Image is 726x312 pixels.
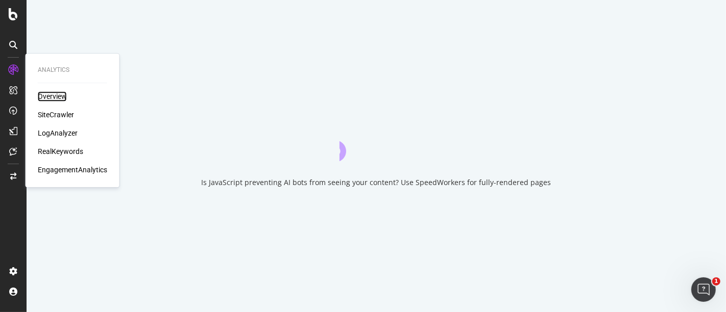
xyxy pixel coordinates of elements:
div: Is JavaScript preventing AI bots from seeing your content? Use SpeedWorkers for fully-rendered pages [202,177,551,188]
a: RealKeywords [38,146,83,157]
a: LogAnalyzer [38,128,78,138]
a: SiteCrawler [38,110,74,120]
a: Overview [38,91,67,101]
a: EngagementAnalytics [38,165,107,175]
div: Analytics [38,66,107,74]
iframe: Intercom live chat [691,277,716,302]
span: 1 [712,277,720,285]
div: animation [340,124,413,161]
